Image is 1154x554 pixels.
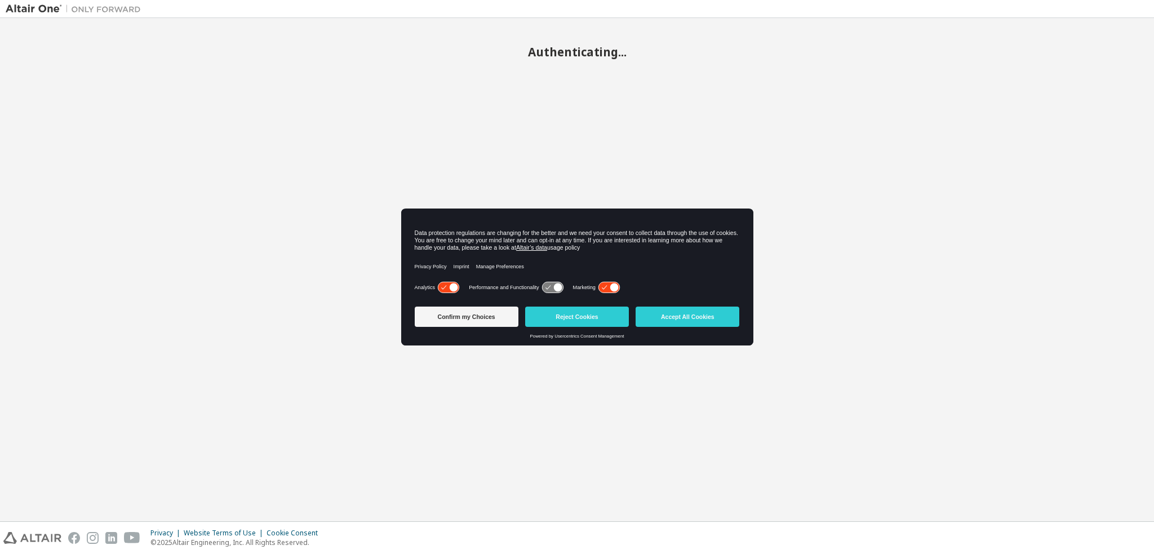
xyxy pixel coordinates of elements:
img: instagram.svg [87,532,99,544]
p: © 2025 Altair Engineering, Inc. All Rights Reserved. [150,538,325,547]
h2: Authenticating... [6,45,1148,59]
img: facebook.svg [68,532,80,544]
div: Privacy [150,529,184,538]
img: youtube.svg [124,532,140,544]
img: altair_logo.svg [3,532,61,544]
img: Altair One [6,3,147,15]
div: Cookie Consent [267,529,325,538]
div: Website Terms of Use [184,529,267,538]
img: linkedin.svg [105,532,117,544]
